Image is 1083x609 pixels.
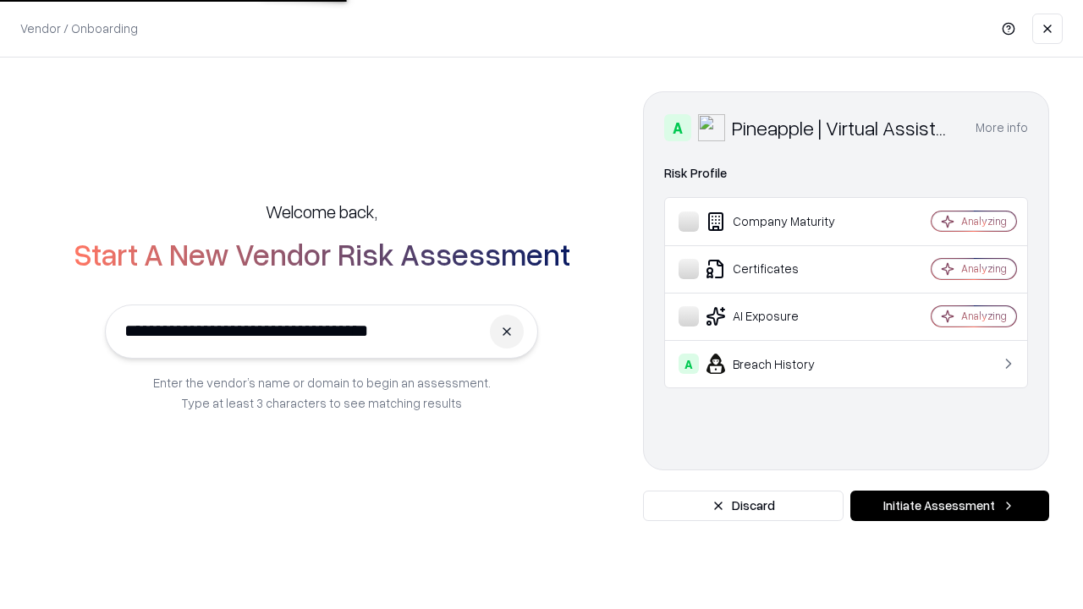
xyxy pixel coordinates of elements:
[961,261,1007,276] div: Analyzing
[664,114,691,141] div: A
[679,306,881,326] div: AI Exposure
[679,259,881,279] div: Certificates
[74,237,570,271] h2: Start A New Vendor Risk Assessment
[679,354,699,374] div: A
[732,114,955,141] div: Pineapple | Virtual Assistant Agency
[643,491,844,521] button: Discard
[850,491,1049,521] button: Initiate Assessment
[20,19,138,37] p: Vendor / Onboarding
[961,214,1007,228] div: Analyzing
[266,200,377,223] h5: Welcome back,
[698,114,725,141] img: Pineapple | Virtual Assistant Agency
[679,211,881,232] div: Company Maturity
[664,163,1028,184] div: Risk Profile
[976,112,1028,143] button: More info
[961,309,1007,323] div: Analyzing
[679,354,881,374] div: Breach History
[153,372,491,413] p: Enter the vendor’s name or domain to begin an assessment. Type at least 3 characters to see match...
